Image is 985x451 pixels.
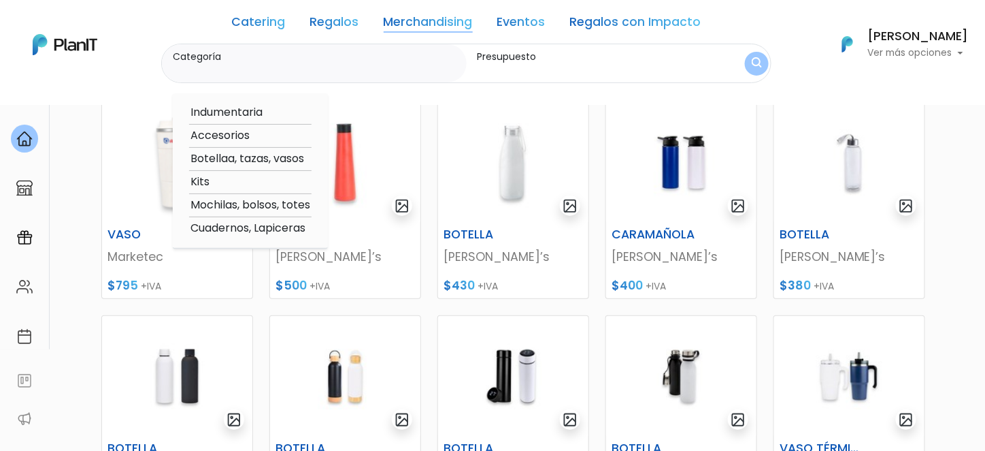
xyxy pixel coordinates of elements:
[189,127,312,144] option: Accesorios
[570,16,701,33] a: Regalos con Impacto
[435,228,539,242] h6: BOTELLA
[227,412,242,428] img: gallery-light
[774,102,924,222] img: thumb_2000___2000-Photoroom__39_.jpg
[395,198,410,214] img: gallery-light
[189,197,312,214] option: Mochilas, bolsos, totes
[189,104,312,121] option: Indumentaria
[16,131,33,147] img: home-e721727adea9d79c4d83392d1f703f7f8bce08238fde08b1acbfd93340b81755.svg
[16,328,33,345] img: calendar-87d922413cdce8b2cf7b7f5f62616a5cf9e4887200fb71536465627b3292af00.svg
[276,248,415,266] p: [PERSON_NAME]’s
[107,248,247,266] p: Marketec
[606,102,756,222] img: thumb_2000___2000-Photoroom__38_.jpg
[563,198,578,214] img: gallery-light
[899,412,914,428] img: gallery-light
[173,50,461,64] label: Categoría
[731,198,746,214] img: gallery-light
[780,248,919,266] p: [PERSON_NAME]’s
[612,277,643,294] span: $400
[99,228,203,242] h6: VASO
[824,27,969,62] button: PlanIt Logo [PERSON_NAME] Ver más opciones
[438,102,588,222] img: thumb_2000___2000-Photoroom__37_.jpg
[141,279,161,293] span: +IVA
[269,102,421,299] a: gallery-light BOTELLA [PERSON_NAME]’s $500 +IVA
[189,151,312,168] option: Botellaa, tazas, vasos
[16,180,33,196] img: marketplace-4ceaa7011d94191e9ded77b95e3339b90024bf715f7c57f8cf31f2d8c509eaba.svg
[395,412,410,428] img: gallery-light
[478,50,705,64] label: Presupuesto
[603,228,707,242] h6: CARAMAÑOLA
[16,373,33,389] img: feedback-78b5a0c8f98aac82b08bfc38622c3050aee476f2c9584af64705fc4e61158814.svg
[606,316,756,436] img: thumb_2000___2000-Photoroom__43_.jpg
[437,102,589,299] a: gallery-light BOTELLA [PERSON_NAME]’s $430 +IVA
[16,411,33,427] img: partners-52edf745621dab592f3b2c58e3bca9d71375a7ef29c3b500c9f145b62cc070d4.svg
[16,279,33,295] img: people-662611757002400ad9ed0e3c099ab2801c6687ba6c219adb57efc949bc21e19d.svg
[276,277,307,294] span: $500
[833,29,863,59] img: PlanIt Logo
[189,220,312,237] option: Cuadernos, Lapiceras
[774,316,924,436] img: thumb_2000___2000-Photoroom__44_.jpg
[102,316,252,436] img: thumb_2000___2000-Photoroom__40_.jpg
[16,230,33,246] img: campaigns-02234683943229c281be62815700db0a1741e53638e28bf9629b52c665b00959.svg
[70,13,196,40] div: ¿Necesitás ayuda?
[310,16,359,33] a: Regalos
[444,277,475,294] span: $430
[438,316,588,436] img: thumb_2000___2000-Photoroom__42_.jpg
[773,102,925,299] a: gallery-light BOTELLA [PERSON_NAME]’s $380 +IVA
[814,279,834,293] span: +IVA
[270,316,420,436] img: thumb_2000___2000-Photoroom__41_.jpg
[868,31,969,43] h6: [PERSON_NAME]
[189,174,312,191] option: Kits
[899,198,914,214] img: gallery-light
[270,102,420,222] img: thumb_2000___2000-Photoroom__33_.jpg
[478,279,498,293] span: +IVA
[868,48,969,58] p: Ver más opciones
[310,279,330,293] span: +IVA
[646,279,666,293] span: +IVA
[33,34,97,55] img: PlanIt Logo
[232,16,286,33] a: Catering
[444,248,583,266] p: [PERSON_NAME]’s
[612,248,751,266] p: [PERSON_NAME]’s
[780,277,811,294] span: $380
[107,277,138,294] span: $795
[771,228,875,242] h6: BOTELLA
[605,102,757,299] a: gallery-light CARAMAÑOLA [PERSON_NAME]’s $400 +IVA
[384,16,473,33] a: Merchandising
[752,57,762,70] img: search_button-432b6d5273f82d61273b3651a40e1bd1b912527efae98b1b7a1b2c0702e16a8d.svg
[101,102,253,299] a: gallery-light VASO Marketec $795 +IVA
[731,412,746,428] img: gallery-light
[563,412,578,428] img: gallery-light
[102,102,252,222] img: thumb_Captura_de_pantalla_2025-09-08_154027.png
[497,16,546,33] a: Eventos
